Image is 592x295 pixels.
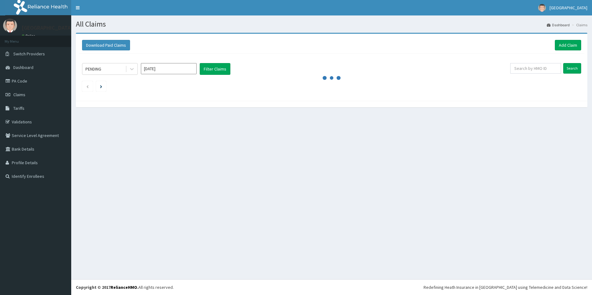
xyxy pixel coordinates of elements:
div: PENDING [85,66,101,72]
div: Redefining Heath Insurance in [GEOGRAPHIC_DATA] using Telemedicine and Data Science! [424,284,587,290]
span: Switch Providers [13,51,45,57]
img: User Image [538,4,546,12]
span: Tariffs [13,105,24,111]
img: User Image [3,19,17,32]
a: Dashboard [547,22,570,28]
span: [GEOGRAPHIC_DATA] [550,5,587,11]
input: Search by HMO ID [510,63,561,74]
a: Add Claim [555,40,581,50]
li: Claims [570,22,587,28]
a: Previous page [86,83,89,89]
p: [GEOGRAPHIC_DATA] [22,25,73,31]
button: Filter Claims [200,63,230,75]
a: RelianceHMO [111,284,137,290]
h1: All Claims [76,20,587,28]
input: Search [563,63,581,74]
a: Next page [100,83,102,89]
svg: audio-loading [322,69,341,87]
button: Download Paid Claims [82,40,130,50]
span: Claims [13,92,25,97]
span: Dashboard [13,65,33,70]
footer: All rights reserved. [71,279,592,295]
strong: Copyright © 2017 . [76,284,138,290]
a: Online [22,34,37,38]
input: Select Month and Year [141,63,197,74]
